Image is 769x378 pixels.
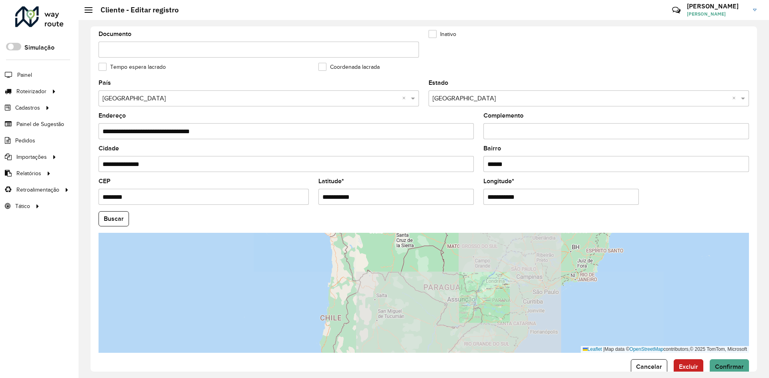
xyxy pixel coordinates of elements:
span: Excluir [679,363,698,370]
label: País [99,78,111,88]
button: Confirmar [710,359,749,374]
span: Pedidos [15,136,35,145]
span: Confirmar [715,363,744,370]
label: Coordenada lacrada [318,63,380,71]
label: Bairro [483,144,501,153]
span: Painel [17,71,32,79]
span: | [603,346,604,352]
span: Painel de Sugestão [16,120,64,128]
label: CEP [99,176,111,186]
a: OpenStreetMap [630,346,664,352]
label: Documento [99,29,131,39]
h2: Cliente - Editar registro [93,6,179,14]
span: Clear all [732,94,739,103]
label: Estado [429,78,448,88]
span: Clear all [402,94,409,103]
label: Endereço [99,111,126,120]
h3: [PERSON_NAME] [687,2,747,10]
label: Longitude [483,176,514,186]
span: Retroalimentação [16,186,59,194]
label: Inativo [429,30,456,38]
label: Cidade [99,144,119,153]
span: [PERSON_NAME] [687,10,747,18]
span: Relatórios [16,169,41,178]
span: Tático [15,202,30,210]
span: Importações [16,153,47,161]
span: Cadastros [15,104,40,112]
span: Cancelar [636,363,662,370]
button: Buscar [99,211,129,226]
label: Complemento [483,111,523,120]
label: Tempo espera lacrado [99,63,166,71]
a: Contato Rápido [668,2,685,19]
button: Excluir [674,359,703,374]
label: Latitude [318,176,344,186]
div: Map data © contributors,© 2025 TomTom, Microsoft [581,346,749,353]
a: Leaflet [583,346,602,352]
label: Simulação [24,43,54,52]
span: Roteirizador [16,87,46,96]
button: Cancelar [631,359,667,374]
